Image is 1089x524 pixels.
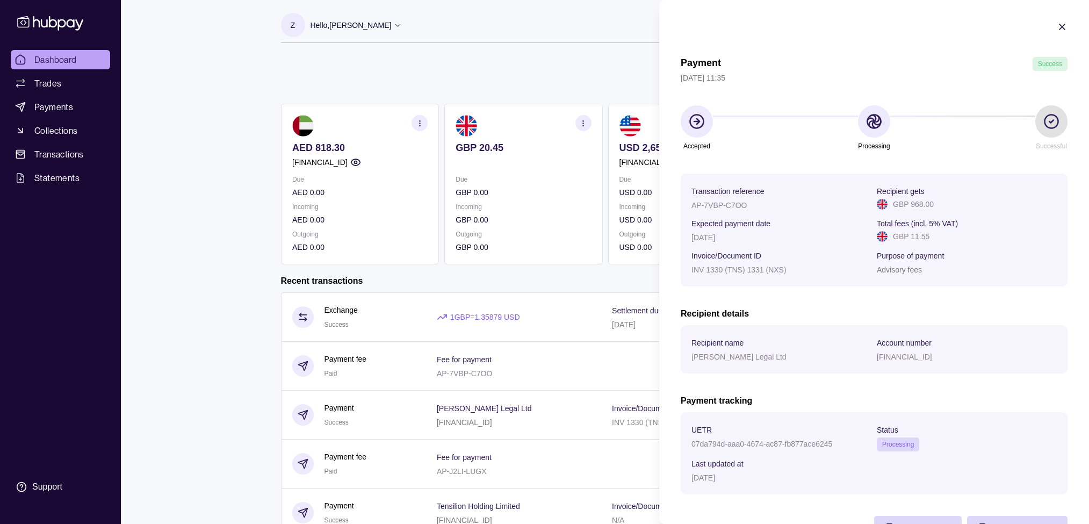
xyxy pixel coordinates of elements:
[691,233,715,242] p: [DATE]
[877,199,888,210] img: gb
[691,187,765,196] p: Transaction reference
[691,219,770,228] p: Expected payment date
[691,460,744,468] p: Last updated at
[877,426,898,434] p: Status
[683,140,710,152] p: Accepted
[681,308,1068,320] h2: Recipient details
[877,231,888,242] img: gb
[1038,60,1062,68] span: Success
[691,201,747,210] p: AP-7VBP-C7OO
[691,426,712,434] p: UETR
[681,72,1068,84] p: [DATE] 11:35
[858,140,890,152] p: Processing
[691,252,761,260] p: Invoice/Document ID
[691,440,832,448] p: 07da794d-aaa0-4674-ac87-fb877ace6245
[681,57,721,71] h1: Payment
[893,231,929,242] p: GBP 11.55
[691,339,744,347] p: Recipient name
[877,187,925,196] p: Recipient gets
[877,219,958,228] p: Total fees (incl. 5% VAT)
[691,473,715,482] p: [DATE]
[882,441,914,448] span: Processing
[691,265,787,274] p: INV 1330 (TNS) 1331 (NXS)
[681,395,1068,407] h2: Payment tracking
[877,252,944,260] p: Purpose of payment
[877,265,922,274] p: Advisory fees
[691,353,787,361] p: [PERSON_NAME] Legal Ltd
[893,198,934,210] p: GBP 968.00
[1036,140,1067,152] p: Successful
[877,353,932,361] p: [FINANCIAL_ID]
[877,339,932,347] p: Account number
